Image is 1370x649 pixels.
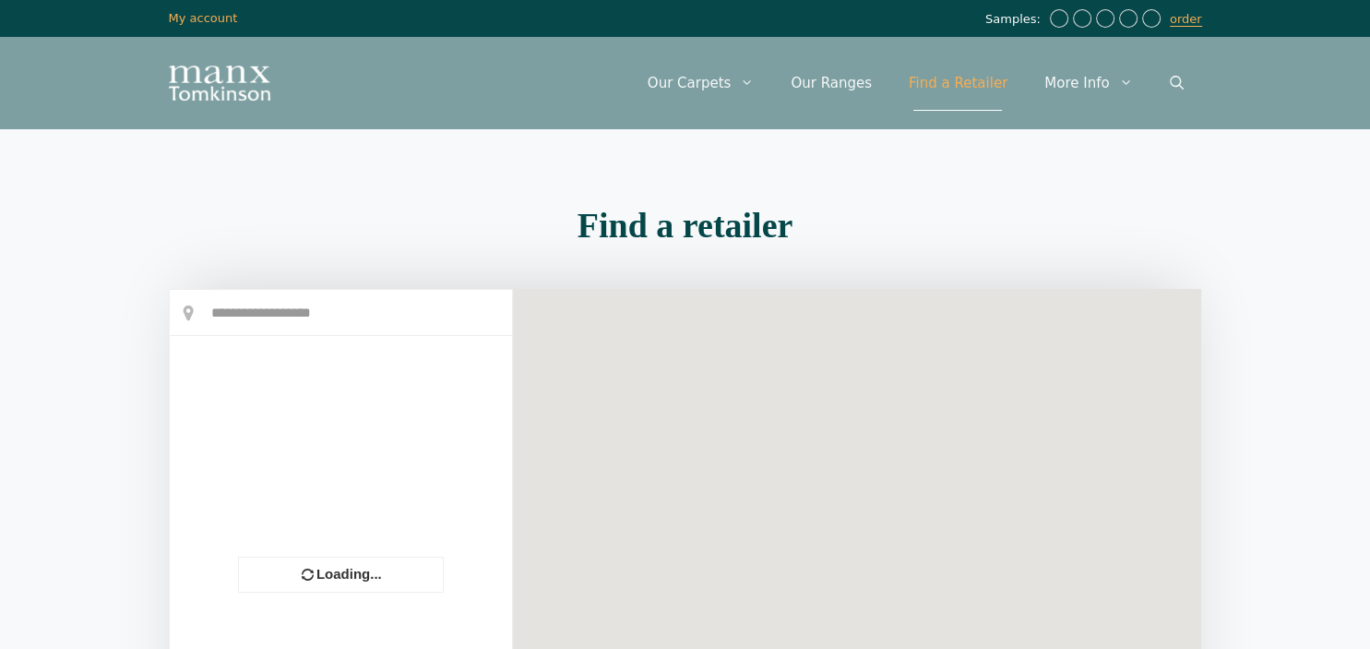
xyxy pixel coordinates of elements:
a: More Info [1026,55,1150,111]
a: order [1170,12,1202,27]
a: Open Search Bar [1151,55,1202,111]
h2: Find a retailer [169,208,1202,243]
img: Manx Tomkinson [169,66,270,101]
a: Find a Retailer [890,55,1026,111]
a: Our Ranges [772,55,890,111]
a: My account [169,11,238,25]
nav: Primary [629,55,1202,111]
a: Our Carpets [629,55,773,111]
span: Samples: [985,12,1045,28]
div: Loading... [238,557,444,593]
